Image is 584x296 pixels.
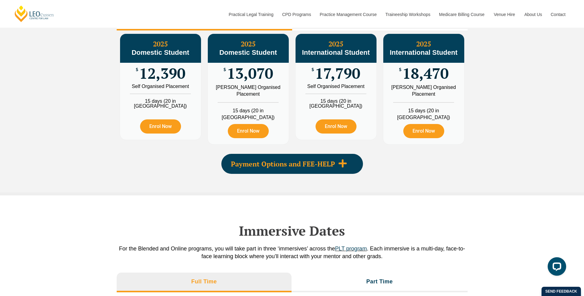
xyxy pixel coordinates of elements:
div: [PERSON_NAME] Organised Placement [212,84,284,98]
h3: Part Time [366,278,393,285]
a: Enrol Now [140,119,181,134]
span: 13,070 [227,67,273,79]
li: 15 days (20 in [GEOGRAPHIC_DATA]) [120,94,201,109]
div: Self Organised Placement [300,84,372,89]
span: 17,790 [315,67,360,79]
iframe: LiveChat chat widget [543,255,569,281]
h3: Full Time [191,278,217,285]
div: Self Organised Placement [125,84,196,89]
a: Medicare Billing Course [434,1,489,28]
span: 18,470 [402,67,449,79]
a: Enrol Now [316,119,356,134]
h2: Immersive Dates [117,223,468,238]
span: Domestic Student [131,49,189,56]
div: [PERSON_NAME] Organised Placement [388,84,460,98]
span: Payment Options and FEE-HELP [231,161,335,167]
span: $ [136,67,138,72]
a: [PERSON_NAME] Centre for Law [14,5,55,22]
li: 15 days (20 in [GEOGRAPHIC_DATA]) [383,102,464,121]
a: Enrol Now [228,124,269,138]
a: Venue Hire [489,1,520,28]
li: 15 days (20 in [GEOGRAPHIC_DATA]) [208,102,289,121]
a: CPD Programs [277,1,315,28]
span: Domestic Student [219,49,277,56]
a: Traineeship Workshops [381,1,434,28]
p: For the Blended and Online programs, you will take part in three ‘immersives’ across the . Each i... [117,245,468,260]
h3: 2025 [208,40,289,57]
span: International Student [390,49,457,56]
a: Practical Legal Training [224,1,278,28]
span: 12,390 [139,67,185,79]
span: $ [399,67,401,72]
span: $ [312,67,314,72]
li: 15 days (20 in [GEOGRAPHIC_DATA]) [296,94,377,109]
a: About Us [520,1,546,28]
span: $ [224,67,226,72]
h3: 2025 [383,40,464,57]
a: Contact [546,1,570,28]
h3: 2025 [296,40,377,57]
h3: 2025 [120,40,201,57]
a: PLT program [335,246,367,252]
span: International Student [302,49,370,56]
a: Enrol Now [403,124,444,138]
a: Practice Management Course [315,1,381,28]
